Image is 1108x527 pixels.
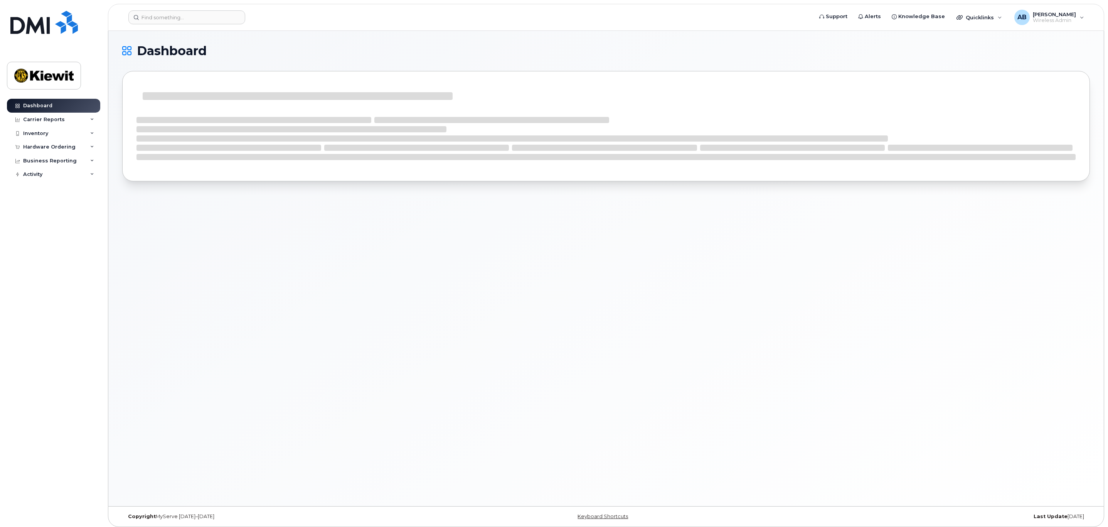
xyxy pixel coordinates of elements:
[767,513,1090,520] div: [DATE]
[128,513,156,519] strong: Copyright
[1034,513,1068,519] strong: Last Update
[122,513,445,520] div: MyServe [DATE]–[DATE]
[137,45,207,57] span: Dashboard
[578,513,628,519] a: Keyboard Shortcuts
